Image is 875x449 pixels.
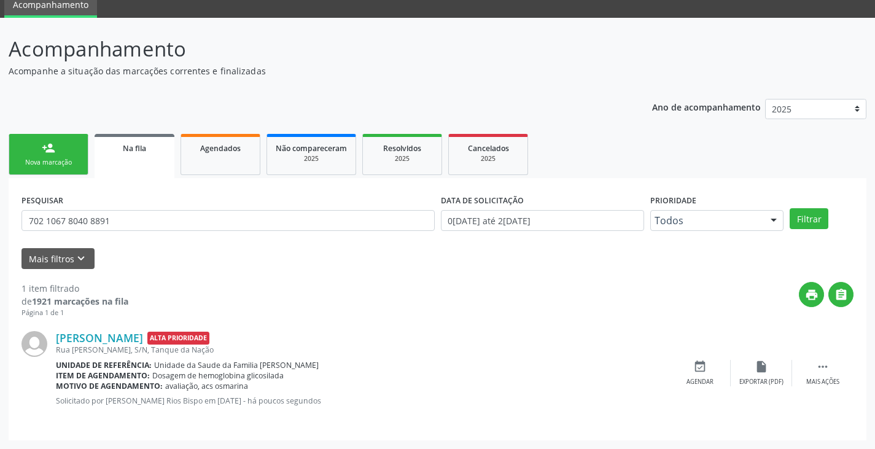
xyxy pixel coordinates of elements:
button: Filtrar [790,208,828,229]
div: person_add [42,141,55,155]
b: Unidade de referência: [56,360,152,370]
div: Exportar (PDF) [739,378,784,386]
img: img [21,331,47,357]
button:  [828,282,854,307]
p: Ano de acompanhamento [652,99,761,114]
b: Motivo de agendamento: [56,381,163,391]
div: Página 1 de 1 [21,308,128,318]
i:  [834,288,848,302]
label: PESQUISAR [21,191,63,210]
span: Unidade da Saude da Familia [PERSON_NAME] [154,360,319,370]
label: DATA DE SOLICITAÇÃO [441,191,524,210]
a: [PERSON_NAME] [56,331,143,345]
div: Mais ações [806,378,839,386]
strong: 1921 marcações na fila [32,295,128,307]
div: Rua [PERSON_NAME], S/N, Tanque da Nação [56,345,669,355]
b: Item de agendamento: [56,370,150,381]
span: Agendados [200,143,241,154]
span: Na fila [123,143,146,154]
span: Dosagem de hemoglobina glicosilada [152,370,284,381]
div: 2025 [276,154,347,163]
div: 1 item filtrado [21,282,128,295]
input: Selecione um intervalo [441,210,644,231]
i: insert_drive_file [755,360,768,373]
div: Nova marcação [18,158,79,167]
div: de [21,295,128,308]
i: event_available [693,360,707,373]
span: Alta Prioridade [147,332,209,345]
i: keyboard_arrow_down [74,252,88,265]
div: 2025 [371,154,433,163]
span: Resolvidos [383,143,421,154]
i:  [816,360,830,373]
span: Não compareceram [276,143,347,154]
span: avaliação, acs osmarina [165,381,248,391]
p: Acompanhe a situação das marcações correntes e finalizadas [9,64,609,77]
span: Todos [655,214,759,227]
input: Nome, CNS [21,210,435,231]
label: Prioridade [650,191,696,210]
p: Solicitado por [PERSON_NAME] Rios Bispo em [DATE] - há poucos segundos [56,396,669,406]
span: Cancelados [468,143,509,154]
i: print [805,288,819,302]
p: Acompanhamento [9,34,609,64]
div: Agendar [686,378,714,386]
button: print [799,282,824,307]
div: 2025 [457,154,519,163]
button: Mais filtroskeyboard_arrow_down [21,248,95,270]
